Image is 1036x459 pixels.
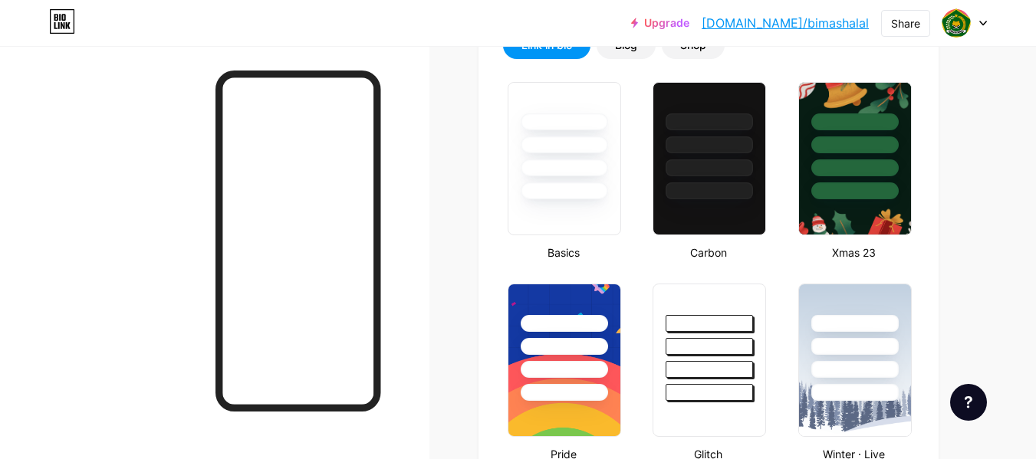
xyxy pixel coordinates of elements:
[648,244,768,261] div: Carbon
[794,244,914,261] div: Xmas 23
[702,14,869,32] a: [DOMAIN_NAME]/bimashalal
[631,17,689,29] a: Upgrade
[503,244,623,261] div: Basics
[942,8,971,38] img: Hafizha Mawaddah
[891,15,920,31] div: Share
